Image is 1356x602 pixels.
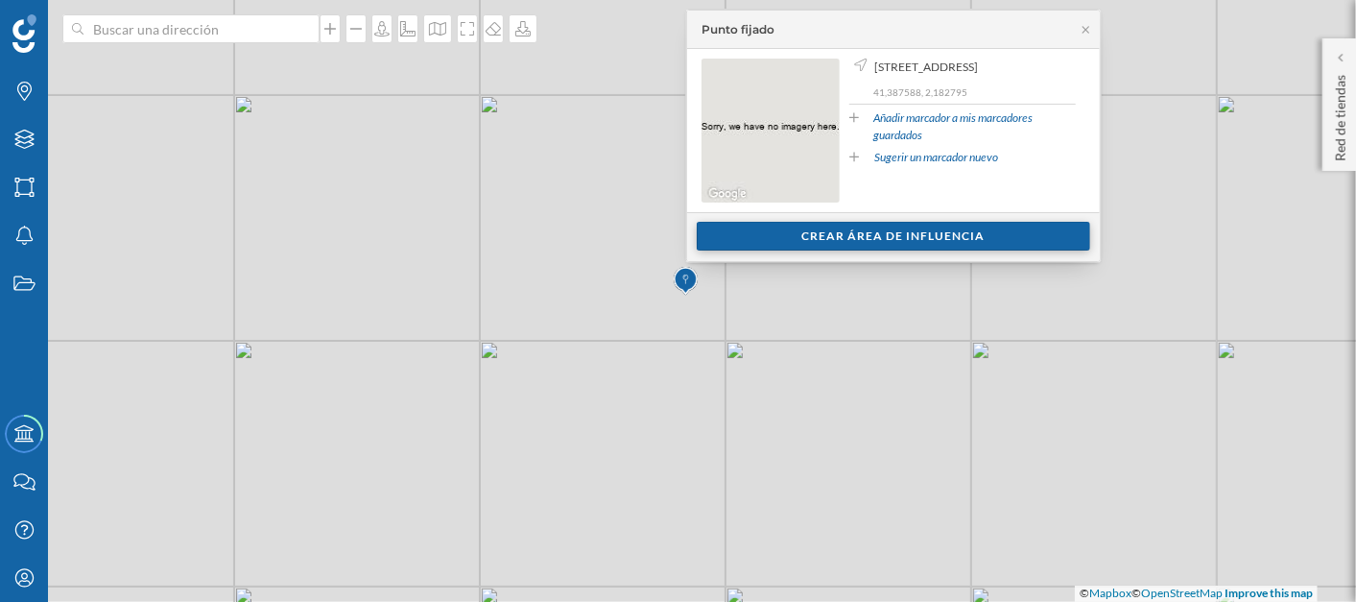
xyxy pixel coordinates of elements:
[1141,586,1223,600] a: OpenStreetMap
[702,59,840,203] img: streetview
[1075,586,1318,602] div: © ©
[674,262,698,301] img: Marker
[874,109,1076,144] a: Añadir marcador a mis marcadores guardados
[1225,586,1313,600] a: Improve this map
[874,149,998,166] a: Sugerir un marcador nuevo
[12,14,36,53] img: Geoblink Logo
[874,59,978,76] span: [STREET_ADDRESS]
[873,85,1076,99] p: 41,387588, 2,182795
[702,21,774,38] div: Punto fijado
[1331,67,1350,161] p: Red de tiendas
[38,13,107,31] span: Soporte
[1089,586,1131,600] a: Mapbox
